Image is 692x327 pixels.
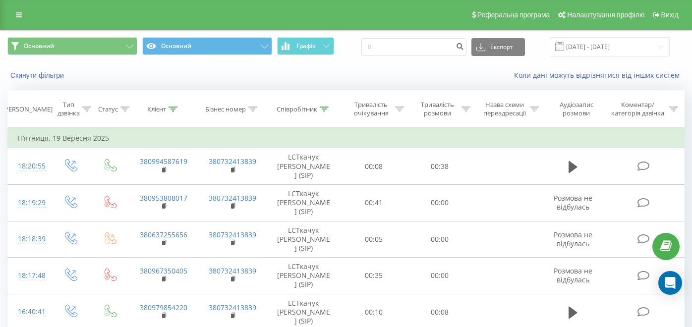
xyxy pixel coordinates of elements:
td: 00:00 [406,184,472,221]
td: 00:08 [341,148,406,185]
span: Розмова не відбулась [554,230,592,248]
button: Основний [142,37,272,55]
td: 00:05 [341,221,406,258]
a: 380994587619 [140,157,187,166]
div: [PERSON_NAME] [2,105,53,113]
td: LCТкачук [PERSON_NAME] (SIP) [267,258,341,294]
button: Скинути фільтри [7,71,69,80]
button: Експорт [471,38,525,56]
span: Графік [296,43,316,50]
span: Розмова не відбулась [554,193,592,212]
td: LCТкачук [PERSON_NAME] (SIP) [267,184,341,221]
div: Бізнес номер [205,105,246,113]
a: 380967350405 [140,266,187,275]
div: Коментар/категорія дзвінка [609,101,667,117]
div: Клієнт [147,105,166,113]
a: 380732413839 [209,193,256,203]
div: 18:18:39 [18,229,40,249]
div: Статус [98,105,118,113]
a: 380732413839 [209,303,256,312]
a: Коли дані можуть відрізнятися вiд інших систем [514,70,685,80]
div: Аудіозапис розмови [550,101,602,117]
a: 380732413839 [209,230,256,239]
a: 380732413839 [209,157,256,166]
div: 18:20:55 [18,157,40,176]
td: 00:41 [341,184,406,221]
div: Співробітник [277,105,317,113]
div: Назва схеми переадресації [482,101,528,117]
input: Пошук за номером [361,38,466,56]
td: LCТкачук [PERSON_NAME] (SIP) [267,148,341,185]
div: 18:17:48 [18,266,40,285]
span: Налаштування профілю [567,11,644,19]
button: Основний [7,37,137,55]
div: 16:40:41 [18,302,40,322]
td: 00:38 [406,148,472,185]
a: 380979854220 [140,303,187,312]
div: Тривалість розмови [415,101,459,117]
span: Реферальна програма [477,11,550,19]
span: Основний [24,42,54,50]
a: 380732413839 [209,266,256,275]
div: Open Intercom Messenger [658,271,682,295]
div: Тривалість очікування [349,101,393,117]
td: 00:00 [406,258,472,294]
div: 18:19:29 [18,193,40,213]
td: LCТкачук [PERSON_NAME] (SIP) [267,221,341,258]
button: Графік [277,37,334,55]
div: Тип дзвінка [58,101,80,117]
a: 380953808017 [140,193,187,203]
td: 00:35 [341,258,406,294]
span: Розмова не відбулась [554,266,592,284]
td: П’ятниця, 19 Вересня 2025 [8,128,685,148]
span: Вихід [661,11,679,19]
a: 380637255656 [140,230,187,239]
td: 00:00 [406,221,472,258]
